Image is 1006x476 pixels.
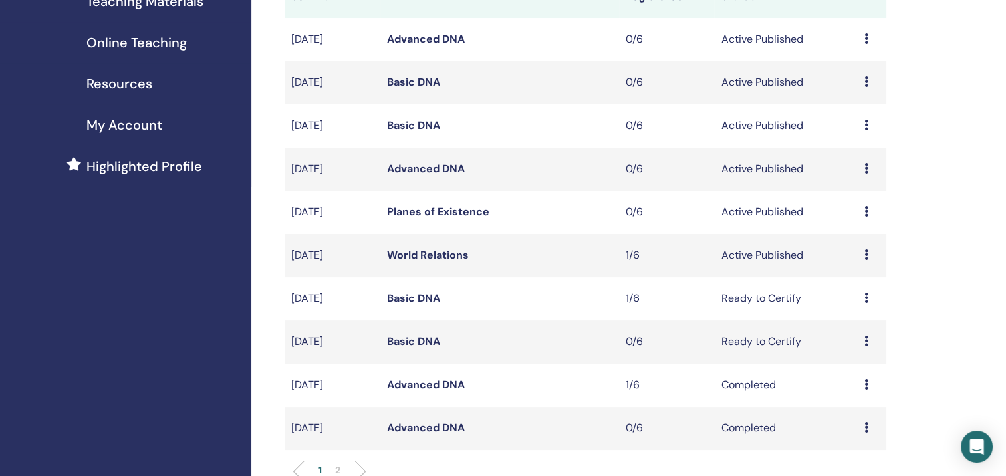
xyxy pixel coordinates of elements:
td: 0/6 [619,148,715,191]
td: 0/6 [619,191,715,234]
a: Advanced DNA [387,32,465,46]
td: Active Published [714,18,857,61]
td: [DATE] [285,320,380,364]
td: [DATE] [285,104,380,148]
td: Completed [714,364,857,407]
td: [DATE] [285,364,380,407]
td: Ready to Certify [714,277,857,320]
span: My Account [86,115,162,135]
td: Active Published [714,191,857,234]
a: Basic DNA [387,334,440,348]
td: 0/6 [619,18,715,61]
td: 1/6 [619,234,715,277]
td: 1/6 [619,277,715,320]
td: Active Published [714,104,857,148]
span: Resources [86,74,152,94]
span: Online Teaching [86,33,187,53]
td: Active Published [714,148,857,191]
a: Advanced DNA [387,162,465,176]
td: [DATE] [285,234,380,277]
a: World Relations [387,248,469,262]
td: [DATE] [285,277,380,320]
div: Open Intercom Messenger [961,431,993,463]
td: [DATE] [285,18,380,61]
td: [DATE] [285,407,380,450]
a: Basic DNA [387,291,440,305]
td: 0/6 [619,61,715,104]
td: Completed [714,407,857,450]
a: Planes of Existence [387,205,489,219]
td: Active Published [714,234,857,277]
td: [DATE] [285,61,380,104]
a: Basic DNA [387,75,440,89]
td: Ready to Certify [714,320,857,364]
td: [DATE] [285,191,380,234]
td: Active Published [714,61,857,104]
td: 1/6 [619,364,715,407]
td: 0/6 [619,104,715,148]
td: 0/6 [619,407,715,450]
a: Basic DNA [387,118,440,132]
span: Highlighted Profile [86,156,202,176]
a: Advanced DNA [387,421,465,435]
td: 0/6 [619,320,715,364]
td: [DATE] [285,148,380,191]
a: Advanced DNA [387,378,465,392]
